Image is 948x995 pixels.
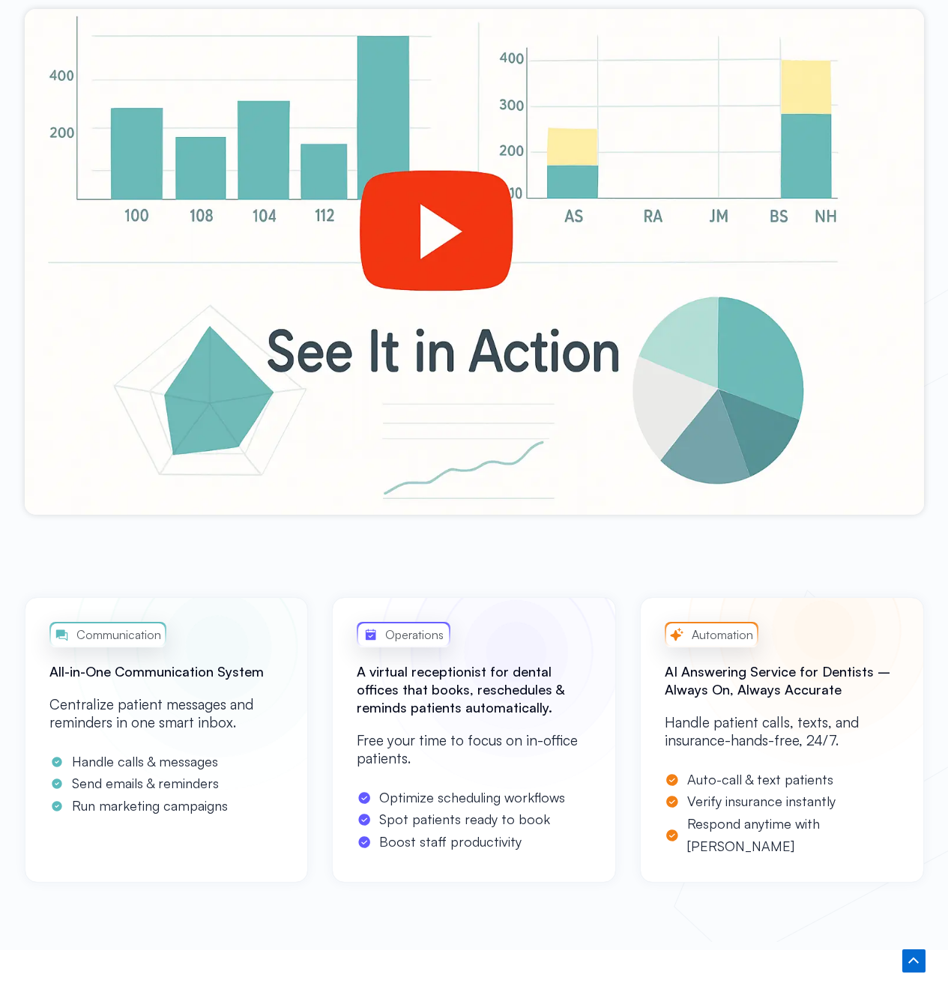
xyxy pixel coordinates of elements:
[375,831,522,853] span: Boost staff productivity
[68,772,219,795] span: Send emails & reminders
[49,662,284,680] h2: All-in-One Communication System
[683,813,899,857] span: Respond anytime with [PERSON_NAME]
[68,751,218,773] span: Handle calls & messages
[49,695,284,731] p: Centralize patient messages and reminders in one smart inbox.
[683,769,833,791] span: Auto-call & text patients
[381,625,444,644] span: Operations
[683,790,836,813] span: Verify insurance instantly
[375,787,565,809] span: Optimize scheduling workflows
[688,625,753,644] span: Automation
[357,662,591,716] h2: A virtual receptionist for dental offices that books, reschedules & reminds patients automatically.
[357,731,591,767] p: Free your time to focus on in-office patients.
[665,662,899,698] h2: AI Answering Service for Dentists – Always On, Always Accurate
[375,808,550,831] span: Spot patients ready to book
[665,713,899,749] p: Handle patient calls, texts, and insurance-hands-free, 24/7.
[68,795,228,817] span: Run marketing campaigns
[73,625,161,644] span: Communication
